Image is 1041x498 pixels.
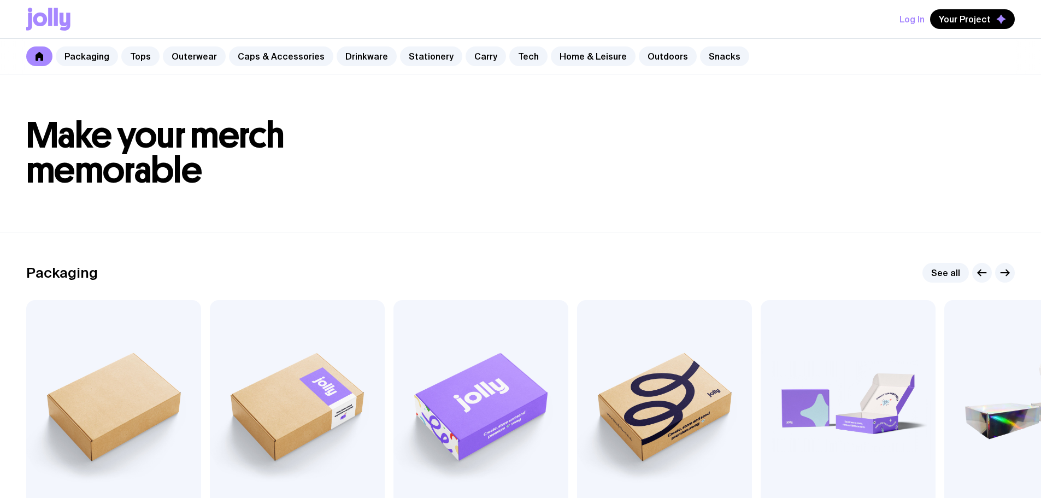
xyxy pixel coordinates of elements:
a: Stationery [400,46,462,66]
a: Outerwear [163,46,226,66]
a: Caps & Accessories [229,46,333,66]
span: Make your merch memorable [26,114,285,192]
h2: Packaging [26,265,98,281]
a: See all [922,263,969,283]
a: Home & Leisure [551,46,636,66]
a: Drinkware [337,46,397,66]
span: Your Project [939,14,991,25]
a: Outdoors [639,46,697,66]
a: Packaging [56,46,118,66]
button: Your Project [930,9,1015,29]
button: Log In [899,9,925,29]
a: Tech [509,46,548,66]
a: Tops [121,46,160,66]
a: Carry [466,46,506,66]
a: Snacks [700,46,749,66]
